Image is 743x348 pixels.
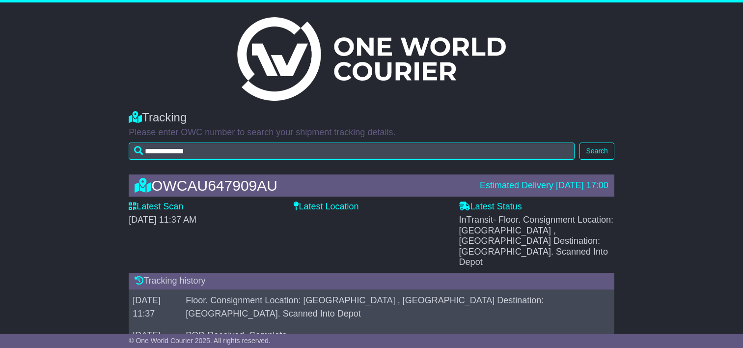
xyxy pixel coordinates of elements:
[129,202,183,212] label: Latest Scan
[129,127,614,138] p: Please enter OWC number to search your shipment tracking details.
[459,202,522,212] label: Latest Status
[579,143,614,160] button: Search
[237,17,505,101] img: Light
[129,290,182,324] td: [DATE] 11:37
[182,290,606,324] td: Floor. Consignment Location: [GEOGRAPHIC_DATA] , [GEOGRAPHIC_DATA] Destination: [GEOGRAPHIC_DATA]...
[459,215,614,267] span: - Floor. Consignment Location: [GEOGRAPHIC_DATA] , [GEOGRAPHIC_DATA] Destination: [GEOGRAPHIC_DAT...
[129,215,196,225] span: [DATE] 11:37 AM
[294,202,358,212] label: Latest Location
[129,337,271,345] span: © One World Courier 2025. All rights reserved.
[130,177,475,194] div: OWCAU647909AU
[129,273,614,290] div: Tracking history
[129,111,614,125] div: Tracking
[459,215,614,267] span: InTransit
[480,180,608,191] div: Estimated Delivery [DATE] 17:00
